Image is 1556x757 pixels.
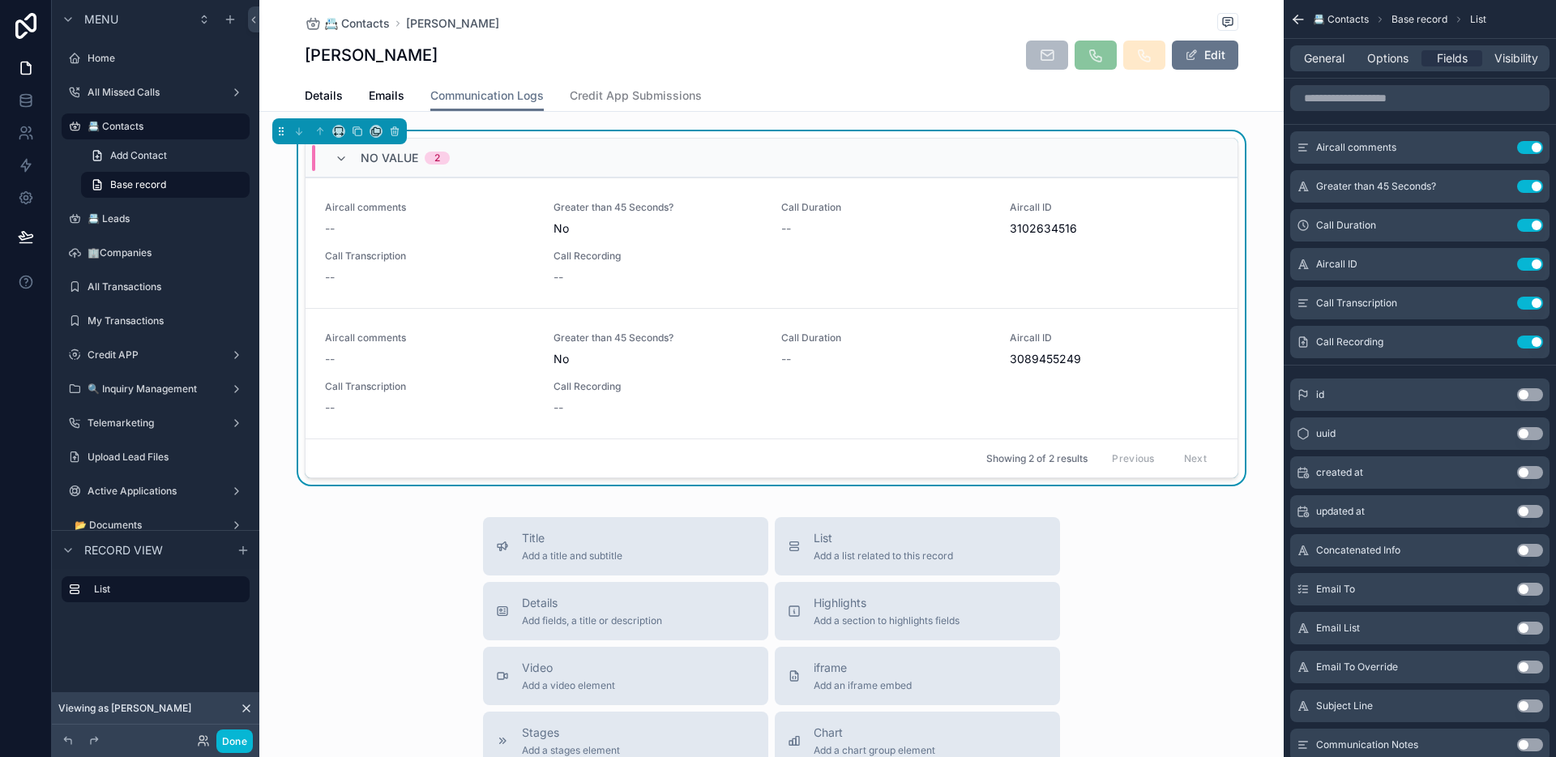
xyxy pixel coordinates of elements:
label: 📇 Contacts [88,120,240,133]
span: No [554,351,763,367]
span: Call Duration [781,201,990,214]
span: Add Contact [110,149,167,162]
a: Emails [369,81,404,113]
span: Call Transcription [1316,297,1397,310]
a: 📂 Documents [62,512,250,538]
span: iframe [814,660,912,676]
span: Aircall ID [1010,331,1219,344]
span: -- [325,220,335,237]
span: Add a list related to this record [814,550,953,562]
label: Home [88,52,246,65]
span: Aircall comments [1316,141,1396,154]
span: Menu [84,11,118,28]
div: 2 [434,152,440,165]
span: Video [522,660,615,676]
a: All Missed Calls [62,79,250,105]
span: Add a section to highlights fields [814,614,960,627]
span: Title [522,530,622,546]
a: 🔍 Inquiry Management [62,376,250,402]
span: 📇 Contacts [324,15,390,32]
label: List [94,583,237,596]
button: ListAdd a list related to this record [775,517,1060,575]
span: -- [781,351,791,367]
span: -- [781,220,791,237]
span: Credit App Submissions [570,88,702,104]
span: Greater than 45 Seconds? [554,201,763,214]
span: Subject Line [1316,699,1373,712]
span: Call Recording [554,250,763,263]
label: 📂 Documents [75,519,224,532]
a: Home [62,45,250,71]
span: Fields [1437,50,1468,66]
label: 🏢Companies [88,246,246,259]
a: 📇 Contacts [62,113,250,139]
a: Details [305,81,343,113]
span: Stages [522,725,620,741]
span: List [1470,13,1486,26]
div: scrollable content [52,569,259,618]
span: updated at [1316,505,1365,518]
span: Aircall comments [325,331,534,344]
span: -- [325,269,335,285]
span: Greater than 45 Seconds? [1316,180,1436,193]
span: Add an iframe embed [814,679,912,692]
h1: [PERSON_NAME] [305,44,438,66]
span: Add a video element [522,679,615,692]
span: Record view [84,542,163,558]
label: Telemarketing [88,417,224,430]
label: Upload Lead Files [88,451,246,464]
span: Chart [814,725,935,741]
span: Emails [369,88,404,104]
span: Add a title and subtitle [522,550,622,562]
span: No value [361,150,418,166]
a: [PERSON_NAME] [406,15,499,32]
a: Aircall comments--Greater than 45 Seconds?NoCall Duration--Aircall ID3102634516Call Transcription... [306,177,1238,308]
a: Credit App Submissions [570,81,702,113]
span: Aircall ID [1010,201,1219,214]
span: Email To Override [1316,661,1398,674]
a: All Transactions [62,274,250,300]
a: Add Contact [81,143,250,169]
span: Details [305,88,343,104]
span: Add fields, a title or description [522,614,662,627]
label: Credit APP [88,349,224,361]
a: Communication Logs [430,81,544,112]
a: 📇 Leads [62,206,250,232]
a: 🏢Companies [62,240,250,266]
span: -- [325,351,335,367]
span: Aircall comments [325,201,534,214]
span: Call Duration [781,331,990,344]
span: 3102634516 [1010,220,1219,237]
button: VideoAdd a video element [483,647,768,705]
label: Active Applications [88,485,224,498]
a: Base record [81,172,250,198]
span: Highlights [814,595,960,611]
button: Done [216,729,253,753]
span: Email To [1316,583,1355,596]
a: My Transactions [62,308,250,334]
span: -- [554,269,563,285]
span: Details [522,595,662,611]
button: iframeAdd an iframe embed [775,647,1060,705]
a: Aircall comments--Greater than 45 Seconds?NoCall Duration--Aircall ID3089455249Call Transcription... [306,308,1238,438]
span: Communication Logs [430,88,544,104]
span: Call Transcription [325,380,534,393]
span: General [1304,50,1344,66]
span: -- [554,400,563,416]
span: Base record [1391,13,1447,26]
span: 3089455249 [1010,351,1219,367]
span: Call Duration [1316,219,1376,232]
span: Email List [1316,622,1360,635]
a: 📇 Contacts [305,15,390,32]
button: DetailsAdd fields, a title or description [483,582,768,640]
span: Viewing as [PERSON_NAME] [58,702,191,715]
label: All Missed Calls [88,86,224,99]
span: Options [1367,50,1409,66]
span: List [814,530,953,546]
button: HighlightsAdd a section to highlights fields [775,582,1060,640]
span: Visibility [1494,50,1538,66]
span: Aircall ID [1316,258,1357,271]
span: Showing 2 of 2 results [986,452,1088,465]
span: id [1316,388,1324,401]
